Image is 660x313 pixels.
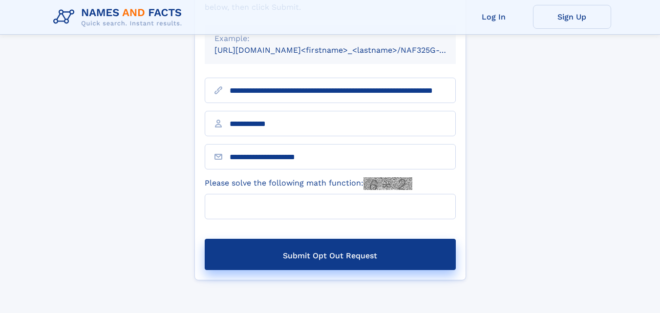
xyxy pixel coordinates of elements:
[214,33,446,44] div: Example:
[455,5,533,29] a: Log In
[49,4,190,30] img: Logo Names and Facts
[214,45,474,55] small: [URL][DOMAIN_NAME]<firstname>_<lastname>/NAF325G-xxxxxxxx
[533,5,611,29] a: Sign Up
[205,177,412,190] label: Please solve the following math function:
[205,239,456,270] button: Submit Opt Out Request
